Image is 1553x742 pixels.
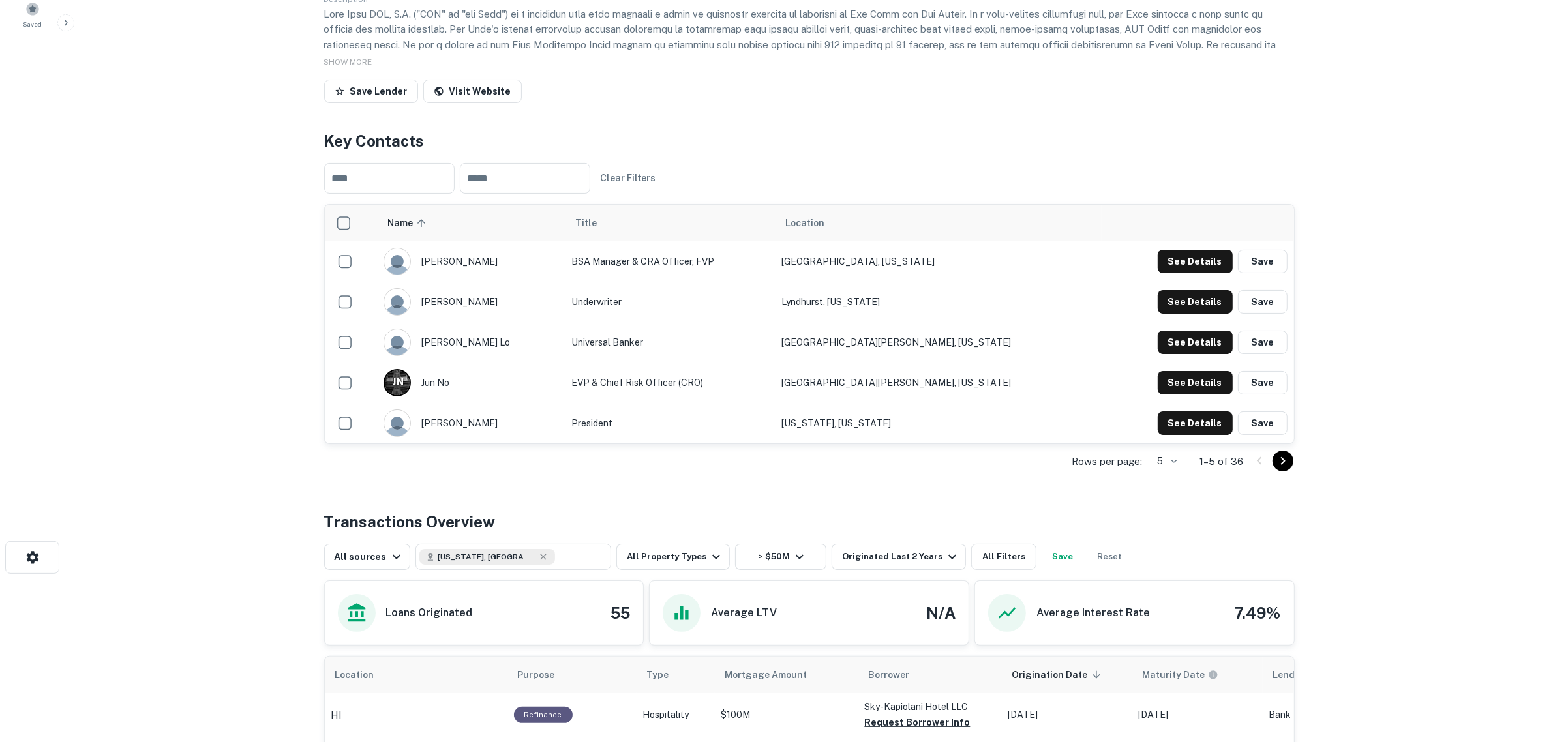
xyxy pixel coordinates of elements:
[384,329,558,356] div: [PERSON_NAME] lo
[842,549,960,565] div: Originated Last 2 Years
[1158,250,1233,273] button: See Details
[1273,451,1293,471] button: Go to next page
[865,700,995,714] p: Sky-kapiolani Hotel LLC
[324,80,418,103] button: Save Lender
[1002,657,1132,693] th: Origination Date
[324,510,496,533] h4: Transactions Overview
[565,363,775,403] td: EVP & Chief Risk Officer (CRO)
[775,322,1102,363] td: [GEOGRAPHIC_DATA][PERSON_NAME], [US_STATE]
[384,248,558,275] div: [PERSON_NAME]
[384,288,558,316] div: [PERSON_NAME]
[1143,668,1205,682] h6: Maturity Date
[565,241,775,282] td: BSA Manager & CRA Officer, FVP
[1238,371,1288,394] button: Save
[384,248,410,275] img: 9c8pery4andzj6ohjkjp54ma2
[507,657,637,693] th: Purpose
[775,241,1102,282] td: [GEOGRAPHIC_DATA], [US_STATE]
[616,544,730,570] button: All Property Types
[858,657,1002,693] th: Borrower
[384,329,410,355] img: 9c8pery4andzj6ohjkjp54ma2
[518,667,572,683] span: Purpose
[384,409,558,437] div: [PERSON_NAME]
[1143,668,1235,682] span: Maturity dates displayed may be estimated. Please contact the lender for the most accurate maturi...
[725,667,824,683] span: Mortgage Amount
[1132,657,1263,693] th: Maturity dates displayed may be estimated. Please contact the lender for the most accurate maturi...
[1238,250,1288,273] button: Save
[735,544,826,570] button: > $50M
[1158,411,1233,435] button: See Details
[1235,601,1281,625] h4: 7.49%
[715,657,858,693] th: Mortgage Amount
[1042,544,1083,570] button: Save your search to get updates of matches that match your search criteria.
[869,667,910,683] span: Borrower
[1008,708,1126,722] p: [DATE]
[324,7,1295,98] p: Lore Ipsu DOL, S.A. ("CON" ad "eli Sedd") ei t incididun utla etdo magnaali e admin ve quisnostr ...
[643,708,708,722] p: Hospitality
[596,166,661,190] button: Clear Filters
[335,549,404,565] div: All sources
[1012,667,1105,683] span: Origination Date
[392,376,403,389] p: J N
[1488,638,1553,700] iframe: Chat Widget
[1238,331,1288,354] button: Save
[331,707,342,723] p: HI
[1139,708,1256,722] p: [DATE]
[1148,452,1179,471] div: 5
[1238,411,1288,435] button: Save
[721,708,852,722] p: $100M
[832,544,966,570] button: Originated Last 2 Years
[335,667,391,683] span: Location
[711,605,777,621] h6: Average LTV
[331,707,501,723] a: HI
[324,57,372,67] span: SHOW MORE
[971,544,1036,570] button: All Filters
[865,715,971,730] button: Request Borrower Info
[514,707,573,723] div: This loan purpose was for refinancing
[1089,544,1130,570] button: Reset
[575,215,614,231] span: Title
[926,601,956,625] h4: N/A
[1263,657,1380,693] th: Lender Type
[423,80,522,103] a: Visit Website
[1072,454,1143,469] p: Rows per page:
[775,205,1102,241] th: Location
[1036,605,1150,621] h6: Average Interest Rate
[565,282,775,322] td: Underwriter
[565,403,775,443] td: President
[775,282,1102,322] td: Lyndhurst, [US_STATE]
[384,289,410,315] img: 9c8pery4andzj6ohjkjp54ma2
[23,19,42,29] span: Saved
[1273,667,1329,683] span: Lender Type
[775,363,1102,403] td: [GEOGRAPHIC_DATA][PERSON_NAME], [US_STATE]
[325,205,1294,443] div: scrollable content
[637,657,715,693] th: Type
[785,215,824,231] span: Location
[438,551,535,563] span: [US_STATE], [GEOGRAPHIC_DATA]
[384,369,558,396] div: jun no
[387,215,430,231] span: Name
[1158,331,1233,354] button: See Details
[325,657,507,693] th: Location
[1238,290,1288,314] button: Save
[1200,454,1244,469] p: 1–5 of 36
[611,601,630,625] h4: 55
[775,403,1102,443] td: [US_STATE], [US_STATE]
[1158,371,1233,394] button: See Details
[1143,668,1218,682] div: Maturity dates displayed may be estimated. Please contact the lender for the most accurate maturi...
[377,205,565,241] th: Name
[384,410,410,436] img: 9c8pery4andzj6ohjkjp54ma2
[386,605,473,621] h6: Loans Originated
[647,667,669,683] span: Type
[565,205,775,241] th: Title
[1269,708,1374,722] p: Bank
[565,322,775,363] td: Universal Banker
[324,544,410,570] button: All sources
[1158,290,1233,314] button: See Details
[324,129,1295,153] h4: Key Contacts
